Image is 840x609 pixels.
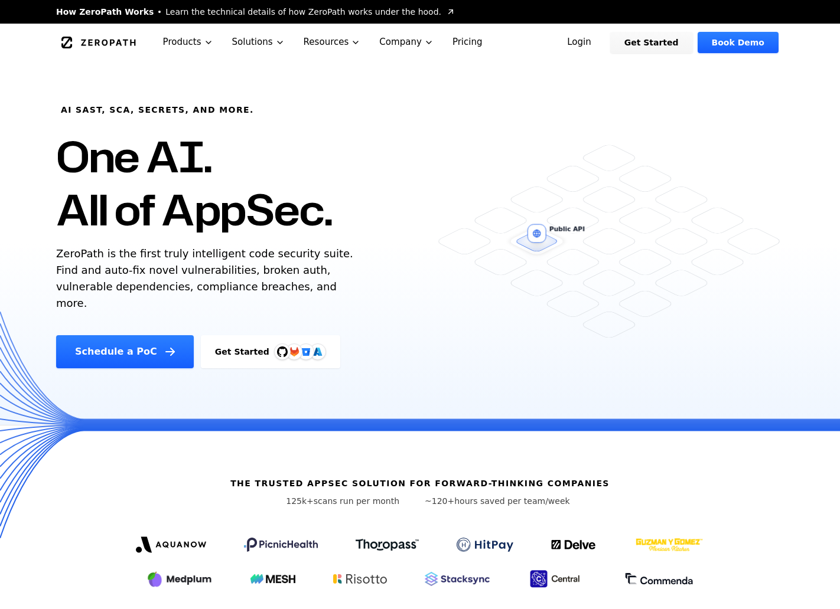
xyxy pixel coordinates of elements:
[425,572,490,586] img: Stacksync
[61,104,254,116] h6: AI SAST, SCA, Secrets, and more.
[294,24,370,61] button: Resources
[146,569,213,588] img: Medplum
[356,539,419,551] img: Thoropass
[553,32,605,53] a: Login
[370,24,443,61] button: Company
[282,340,306,364] img: GitLab
[299,345,312,358] svg: Bitbucket
[610,32,693,53] a: Get Started
[313,347,323,356] img: Azure
[230,477,610,489] h6: The Trusted AppSec solution for forward-thinking companies
[698,32,779,53] a: Book Demo
[286,496,314,506] span: 125k+
[56,6,154,18] span: How ZeroPath Works
[165,6,441,18] span: Learn the technical details of how ZeroPath works under the hood.
[634,531,704,559] img: GYG
[425,495,570,507] p: hours saved per team/week
[154,24,223,61] button: Products
[56,245,359,312] p: ZeroPath is the first truly intelligent code security suite. Find and auto-fix novel vulnerabilit...
[42,24,798,61] nav: Global
[223,24,294,61] button: Solutions
[56,6,455,18] a: How ZeroPath WorksLearn the technical details of how ZeroPath works under the hood.
[201,335,340,368] a: Get StartedGitHubGitLabAzure
[56,130,332,236] h1: One AI. All of AppSec.
[250,574,295,584] img: Mesh
[528,568,587,590] img: Central
[443,24,492,61] a: Pricing
[56,335,194,368] a: Schedule a PoC
[277,346,288,357] img: GitHub
[425,496,454,506] span: ~120+
[270,495,415,507] p: scans run per month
